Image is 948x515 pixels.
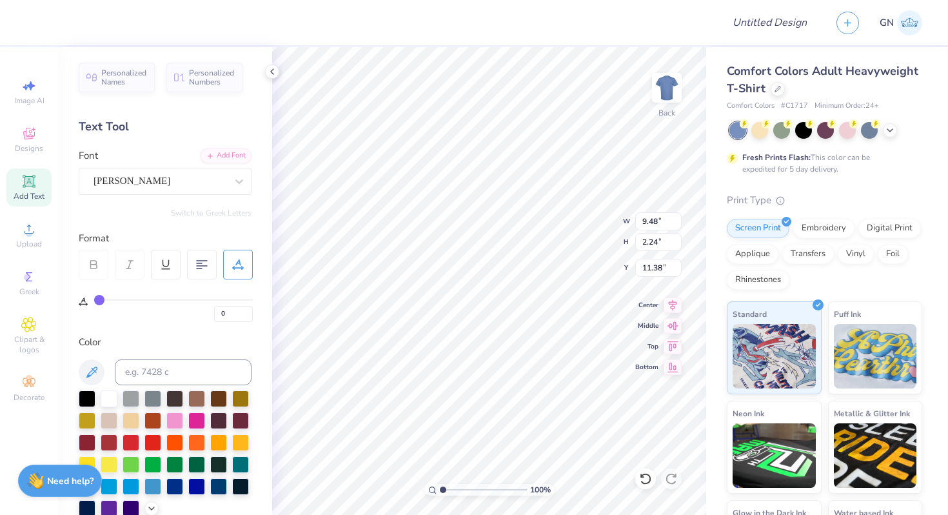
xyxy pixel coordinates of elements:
[727,270,789,290] div: Rhinestones
[635,363,658,372] span: Bottom
[727,193,922,208] div: Print Type
[19,287,39,297] span: Greek
[878,245,908,264] div: Foil
[14,392,44,403] span: Decorate
[838,245,874,264] div: Vinyl
[635,321,658,330] span: Middle
[189,68,235,86] span: Personalized Numbers
[6,334,52,355] span: Clipart & logos
[654,75,680,101] img: Back
[834,307,861,321] span: Puff Ink
[733,324,816,389] img: Standard
[727,63,918,96] span: Comfort Colors Adult Heavyweight T-Shirt
[834,324,917,389] img: Puff Ink
[880,15,894,30] span: GN
[635,301,658,310] span: Center
[15,143,43,154] span: Designs
[530,484,551,496] span: 100 %
[727,219,789,238] div: Screen Print
[115,359,252,385] input: e.g. 7428 c
[101,68,147,86] span: Personalized Names
[733,423,816,488] img: Neon Ink
[834,423,917,488] img: Metallic & Glitter Ink
[742,152,811,163] strong: Fresh Prints Flash:
[834,407,910,420] span: Metallic & Glitter Ink
[658,107,675,119] div: Back
[727,101,775,112] span: Comfort Colors
[733,407,764,420] span: Neon Ink
[14,191,44,201] span: Add Text
[79,335,252,350] div: Color
[880,10,922,35] a: GN
[815,101,879,112] span: Minimum Order: 24 +
[793,219,854,238] div: Embroidery
[782,245,834,264] div: Transfers
[201,148,252,163] div: Add Font
[733,307,767,321] span: Standard
[897,10,922,35] img: George Nikhil Musunoor
[79,231,253,246] div: Format
[79,148,98,163] label: Font
[171,208,252,218] button: Switch to Greek Letters
[858,219,921,238] div: Digital Print
[727,245,778,264] div: Applique
[722,10,817,35] input: Untitled Design
[742,152,901,175] div: This color can be expedited for 5 day delivery.
[79,118,252,136] div: Text Tool
[635,342,658,351] span: Top
[16,239,42,249] span: Upload
[47,475,94,487] strong: Need help?
[14,96,44,106] span: Image AI
[781,101,808,112] span: # C1717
